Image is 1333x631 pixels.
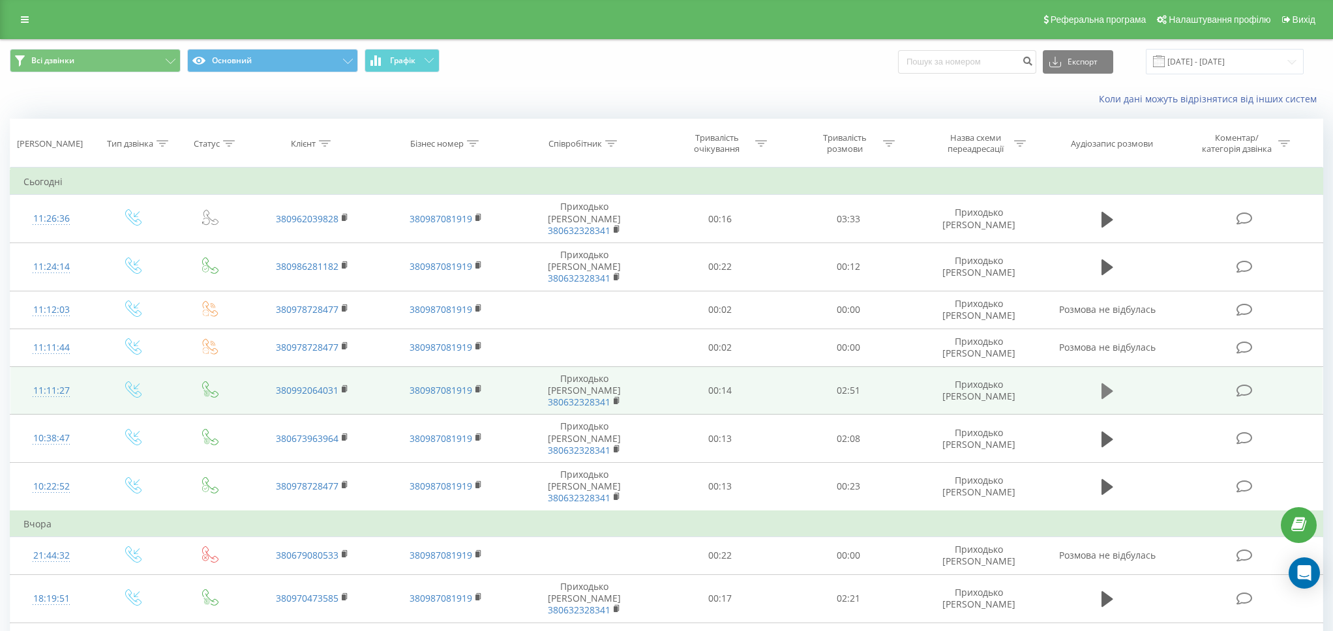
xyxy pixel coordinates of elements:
td: 02:51 [785,366,913,415]
a: 380987081919 [410,260,472,272]
a: 380987081919 [410,384,472,396]
a: 380986281182 [276,260,338,272]
a: 380632328341 [548,492,610,504]
td: Приходько [PERSON_NAME] [912,463,1045,511]
a: 380632328341 [548,272,610,284]
td: 00:00 [785,536,913,574]
a: 380987081919 [410,213,472,225]
div: 18:19:51 [23,586,79,611]
td: 00:16 [656,195,785,243]
td: Приходько [PERSON_NAME] [513,366,656,415]
span: Розмова не відбулась [1059,303,1156,315]
td: 00:14 [656,366,785,415]
a: 380987081919 [410,480,472,492]
div: Статус [194,138,220,149]
div: Назва схеми переадресації [941,132,1011,154]
a: 380987081919 [410,592,472,604]
td: Приходько [PERSON_NAME] [513,463,656,511]
td: Приходько [PERSON_NAME] [912,536,1045,574]
td: Приходько [PERSON_NAME] [912,195,1045,243]
a: 380987081919 [410,303,472,315]
td: Вчора [10,511,1323,537]
span: Налаштування профілю [1169,14,1270,25]
td: Сьогодні [10,169,1323,195]
a: 380632328341 [548,396,610,408]
a: 380632328341 [548,444,610,456]
div: Аудіозапис розмови [1071,138,1153,149]
td: 00:22 [656,242,785,291]
a: 380679080533 [276,549,338,561]
div: Бізнес номер [410,138,464,149]
div: Тип дзвінка [107,138,153,149]
a: 380673963964 [276,432,338,445]
td: 00:13 [656,415,785,463]
div: 11:26:36 [23,206,79,231]
td: 02:08 [785,415,913,463]
a: 380632328341 [548,604,610,616]
span: Реферальна програма [1051,14,1146,25]
a: 380970473585 [276,592,338,604]
span: Всі дзвінки [31,55,74,66]
td: Приходько [PERSON_NAME] [912,574,1045,623]
td: 00:13 [656,463,785,511]
td: Приходько [PERSON_NAME] [912,242,1045,291]
div: 11:11:44 [23,335,79,360]
span: Розмова не відбулась [1059,549,1156,561]
div: Open Intercom Messenger [1289,557,1320,589]
td: 00:17 [656,574,785,623]
a: 380992064031 [276,384,338,396]
td: 00:23 [785,463,913,511]
a: 380632328341 [548,224,610,237]
td: 00:12 [785,242,913,291]
input: Пошук за номером [898,50,1036,74]
div: 21:44:32 [23,543,79,568]
td: Приходько [PERSON_NAME] [513,415,656,463]
td: 00:00 [785,329,913,366]
td: Приходько [PERSON_NAME] [513,195,656,243]
td: 02:21 [785,574,913,623]
div: Коментар/категорія дзвінка [1199,132,1275,154]
button: Всі дзвінки [10,49,181,72]
a: 380978728477 [276,303,338,315]
span: Розмова не відбулась [1059,341,1156,353]
div: Тривалість розмови [810,132,880,154]
span: Графік [390,56,415,65]
a: 380987081919 [410,432,472,445]
div: 10:22:52 [23,474,79,499]
td: Приходько [PERSON_NAME] [912,366,1045,415]
a: 380978728477 [276,480,338,492]
td: 03:33 [785,195,913,243]
td: Приходько [PERSON_NAME] [912,329,1045,366]
a: 380987081919 [410,341,472,353]
a: 380978728477 [276,341,338,353]
div: 10:38:47 [23,426,79,451]
a: 380962039828 [276,213,338,225]
td: Приходько [PERSON_NAME] [513,574,656,623]
td: 00:00 [785,291,913,329]
td: Приходько [PERSON_NAME] [912,291,1045,329]
div: Співробітник [548,138,602,149]
span: Вихід [1293,14,1315,25]
button: Основний [187,49,358,72]
div: 11:12:03 [23,297,79,323]
a: 380987081919 [410,549,472,561]
button: Графік [365,49,440,72]
div: Тривалість очікування [682,132,752,154]
div: Клієнт [291,138,316,149]
div: 11:11:27 [23,378,79,404]
td: Приходько [PERSON_NAME] [912,415,1045,463]
div: 11:24:14 [23,254,79,280]
td: 00:02 [656,291,785,329]
a: Коли дані можуть відрізнятися вiд інших систем [1099,93,1323,105]
div: [PERSON_NAME] [17,138,83,149]
td: 00:02 [656,329,785,366]
button: Експорт [1043,50,1113,74]
td: Приходько [PERSON_NAME] [513,242,656,291]
td: 00:22 [656,536,785,574]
